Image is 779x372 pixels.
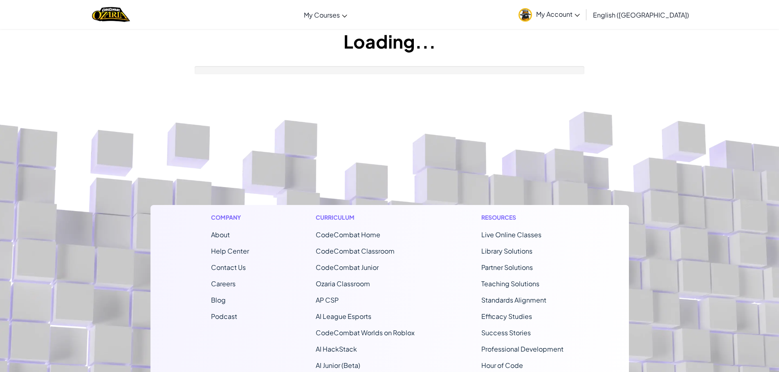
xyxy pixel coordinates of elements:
[316,328,415,337] a: CodeCombat Worlds on Roblox
[481,345,563,353] a: Professional Development
[211,230,230,239] a: About
[92,6,130,23] img: Home
[481,279,539,288] a: Teaching Solutions
[481,328,531,337] a: Success Stories
[589,4,693,26] a: English ([GEOGRAPHIC_DATA])
[300,4,351,26] a: My Courses
[316,247,395,255] a: CodeCombat Classroom
[481,263,533,272] a: Partner Solutions
[481,230,541,239] a: Live Online Classes
[211,213,249,222] h1: Company
[481,247,532,255] a: Library Solutions
[316,263,379,272] a: CodeCombat Junior
[316,361,360,370] a: AI Junior (Beta)
[316,312,371,321] a: AI League Esports
[211,247,249,255] a: Help Center
[211,279,236,288] a: Careers
[519,8,532,22] img: avatar
[316,230,380,239] span: CodeCombat Home
[211,296,226,304] a: Blog
[536,10,580,18] span: My Account
[304,11,340,19] span: My Courses
[211,263,246,272] span: Contact Us
[316,213,415,222] h1: Curriculum
[316,345,357,353] a: AI HackStack
[316,279,370,288] a: Ozaria Classroom
[593,11,689,19] span: English ([GEOGRAPHIC_DATA])
[316,296,339,304] a: AP CSP
[481,213,568,222] h1: Resources
[514,2,584,27] a: My Account
[481,361,523,370] a: Hour of Code
[92,6,130,23] a: Ozaria by CodeCombat logo
[481,312,532,321] a: Efficacy Studies
[211,312,237,321] a: Podcast
[481,296,546,304] a: Standards Alignment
